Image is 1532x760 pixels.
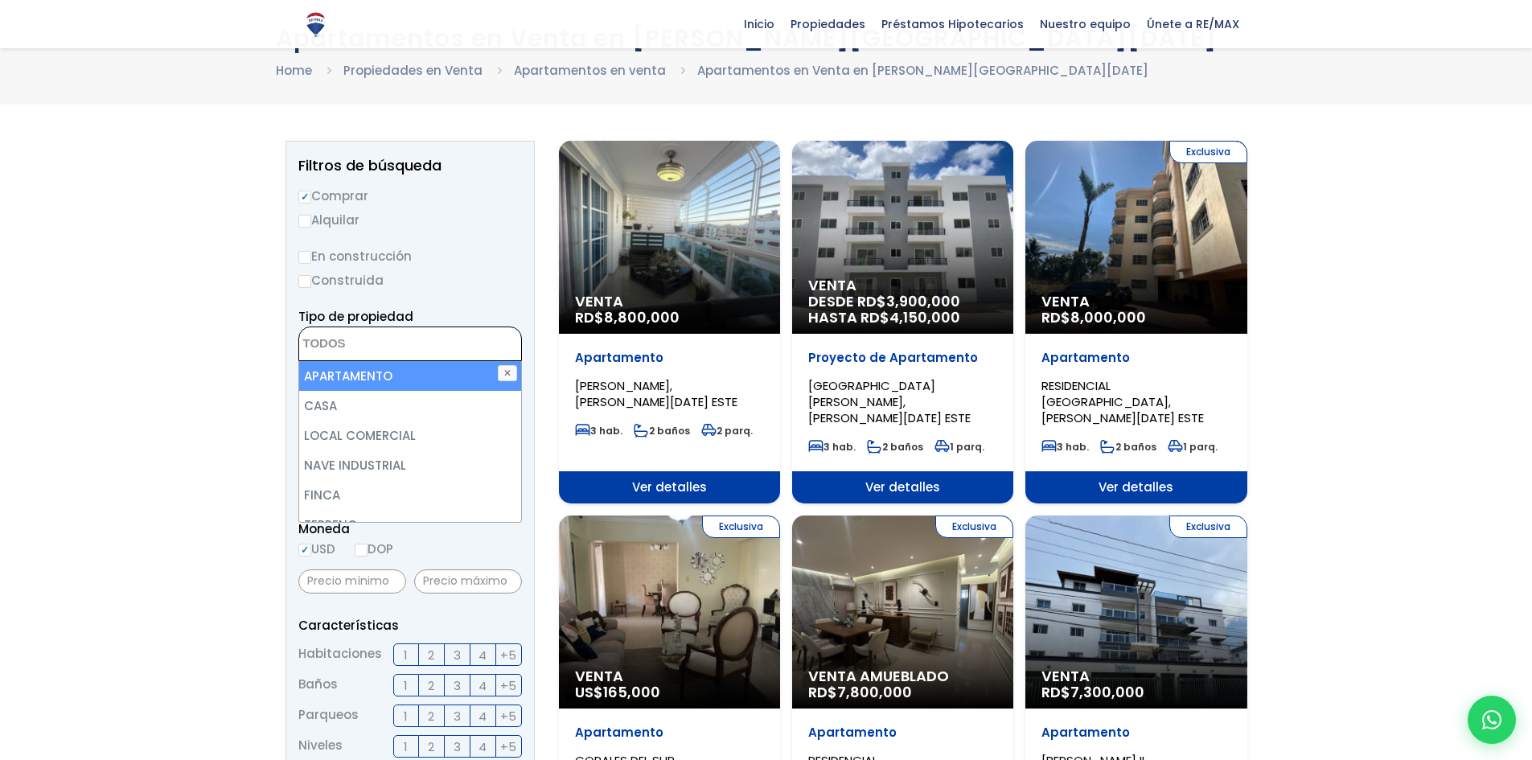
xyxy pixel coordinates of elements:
[886,291,960,311] span: 3,900,000
[298,544,311,557] input: USD
[299,450,521,480] li: NAVE INDUSTRIAL
[1169,516,1247,538] span: Exclusiva
[454,706,461,726] span: 3
[298,308,413,325] span: Tipo de propiedad
[298,735,343,758] span: Niveles
[604,307,680,327] span: 8,800,000
[276,62,312,79] a: Home
[808,377,971,426] span: [GEOGRAPHIC_DATA][PERSON_NAME], [PERSON_NAME][DATE] ESTE
[454,676,461,696] span: 3
[1169,141,1247,163] span: Exclusiva
[355,539,393,559] label: DOP
[808,350,997,366] p: Proyecto de Apartamento
[702,516,780,538] span: Exclusiva
[808,310,997,326] span: HASTA RD$
[298,569,406,594] input: Precio mínimo
[343,62,483,79] a: Propiedades en Venta
[298,191,311,203] input: Comprar
[299,327,455,362] textarea: Search
[559,141,780,503] a: Venta RD$8,800,000 Apartamento [PERSON_NAME], [PERSON_NAME][DATE] ESTE 3 hab. 2 baños 2 parq. Ver...
[1041,307,1146,327] span: RD$
[298,275,311,288] input: Construida
[1041,682,1144,702] span: RD$
[808,440,856,454] span: 3 hab.
[478,676,487,696] span: 4
[298,186,522,206] label: Comprar
[736,12,782,36] span: Inicio
[454,737,461,757] span: 3
[500,706,516,726] span: +5
[514,62,666,79] a: Apartamentos en venta
[298,519,522,539] span: Moneda
[575,725,764,741] p: Apartamento
[299,480,521,510] li: FINCA
[454,645,461,665] span: 3
[575,350,764,366] p: Apartamento
[575,294,764,310] span: Venta
[808,725,997,741] p: Apartamento
[934,440,984,454] span: 1 parq.
[298,210,522,230] label: Alquilar
[299,421,521,450] li: LOCAL COMERCIAL
[1139,12,1247,36] span: Únete a RE/MAX
[298,251,311,264] input: En construcción
[500,645,516,665] span: +5
[298,643,382,666] span: Habitaciones
[1032,12,1139,36] span: Nuestro equipo
[808,277,997,294] span: Venta
[404,737,408,757] span: 1
[782,12,873,36] span: Propiedades
[889,307,960,327] span: 4,150,000
[298,615,522,635] p: Características
[1168,440,1218,454] span: 1 parq.
[478,645,487,665] span: 4
[575,424,622,438] span: 3 hab.
[298,215,311,228] input: Alquilar
[1025,471,1247,503] span: Ver detalles
[1041,725,1230,741] p: Apartamento
[1070,307,1146,327] span: 8,000,000
[498,365,517,381] button: ✕
[808,294,997,326] span: DESDE RD$
[302,10,330,39] img: Logo de REMAX
[603,682,660,702] span: 165,000
[299,361,521,391] li: APARTAMENTO
[575,668,764,684] span: Venta
[298,246,522,266] label: En construcción
[276,24,1257,52] h1: Apartamentos en Venta en [PERSON_NAME][GEOGRAPHIC_DATA][DATE]
[935,516,1013,538] span: Exclusiva
[1100,440,1156,454] span: 2 baños
[559,471,780,503] span: Ver detalles
[404,706,408,726] span: 1
[1041,294,1230,310] span: Venta
[428,706,434,726] span: 2
[792,471,1013,503] span: Ver detalles
[355,544,368,557] input: DOP
[298,674,338,696] span: Baños
[298,705,359,727] span: Parqueos
[428,737,434,757] span: 2
[428,645,434,665] span: 2
[298,270,522,290] label: Construida
[1041,377,1204,426] span: RESIDENCIAL [GEOGRAPHIC_DATA], [PERSON_NAME][DATE] ESTE
[298,158,522,174] h2: Filtros de búsqueda
[404,676,408,696] span: 1
[500,737,516,757] span: +5
[1070,682,1144,702] span: 7,300,000
[1025,141,1247,503] a: Exclusiva Venta RD$8,000,000 Apartamento RESIDENCIAL [GEOGRAPHIC_DATA], [PERSON_NAME][DATE] ESTE ...
[414,569,522,594] input: Precio máximo
[478,706,487,726] span: 4
[299,391,521,421] li: CASA
[428,676,434,696] span: 2
[478,737,487,757] span: 4
[500,676,516,696] span: +5
[1041,440,1089,454] span: 3 hab.
[404,645,408,665] span: 1
[575,682,660,702] span: US$
[575,307,680,327] span: RD$
[634,424,690,438] span: 2 baños
[298,539,335,559] label: USD
[697,60,1148,80] li: Apartamentos en Venta en [PERSON_NAME][GEOGRAPHIC_DATA][DATE]
[837,682,912,702] span: 7,800,000
[792,141,1013,503] a: Venta DESDE RD$3,900,000 HASTA RD$4,150,000 Proyecto de Apartamento [GEOGRAPHIC_DATA][PERSON_NAME...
